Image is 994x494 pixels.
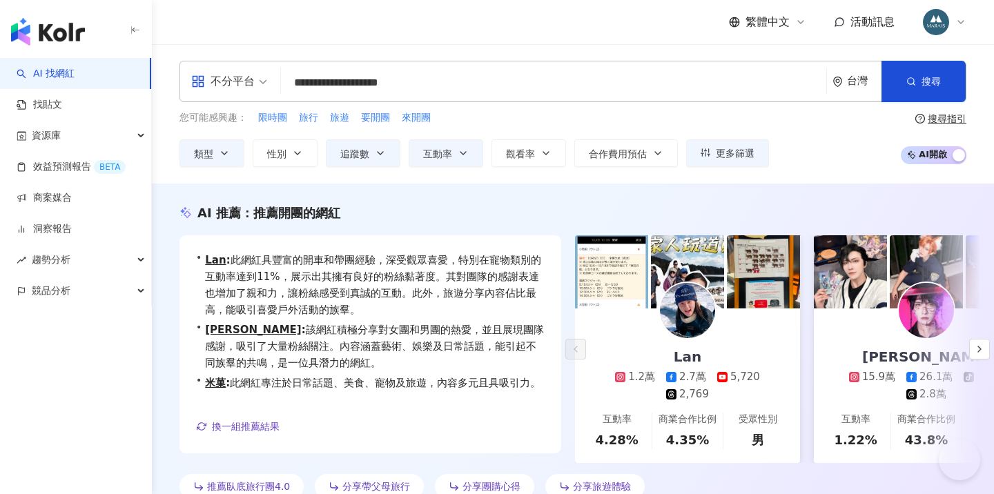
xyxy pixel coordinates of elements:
a: 效益預測報告BETA [17,160,126,174]
div: 4.28% [595,431,638,448]
img: post-image [814,235,887,308]
div: Lan [660,347,715,366]
a: 商案媒合 [17,191,72,205]
div: 43.8% [905,431,948,448]
span: 更多篩選 [716,148,754,159]
img: post-image [651,235,724,308]
span: 推薦臥底旅行團4.0 [207,481,290,492]
span: 來開團 [402,111,431,125]
button: 更多篩選 [686,139,769,167]
div: 商業合作比例 [897,413,955,426]
img: post-image [575,235,648,308]
span: 旅遊 [330,111,349,125]
a: 找貼文 [17,98,62,112]
div: 互動率 [841,413,870,426]
button: 搜尋 [881,61,966,102]
div: 15.9萬 [862,370,895,384]
span: : [226,254,231,266]
div: 2.7萬 [679,370,706,384]
span: 搜尋 [922,76,941,87]
span: 換一組推薦結果 [212,421,280,432]
div: 商業合作比例 [659,413,717,426]
span: rise [17,255,26,265]
span: 趨勢分析 [32,244,70,275]
img: post-image [727,235,800,308]
a: 洞察報告 [17,222,72,236]
span: 繁體中文 [745,14,790,30]
a: [PERSON_NAME] [205,324,301,336]
button: 要開團 [360,110,391,126]
img: KOL Avatar [899,283,954,338]
span: appstore [191,75,205,88]
span: 類型 [194,148,213,159]
img: 358735463_652854033541749_1509380869568117342_n.jpg [923,9,949,35]
span: question-circle [915,114,925,123]
button: 類型 [179,139,244,167]
div: 互動率 [603,413,632,426]
div: 搜尋指引 [928,113,966,124]
button: 觀看率 [491,139,566,167]
a: 米菓 [205,377,226,389]
div: 2,769 [679,387,709,402]
span: 競品分析 [32,275,70,306]
span: 限時團 [258,111,287,125]
div: 台灣 [847,75,881,87]
span: 此網紅具豐富的開車和帶團經驗，深受觀眾喜愛，特別在寵物類別的互動率達到11%，展示出其擁有良好的粉絲黏著度。其對團隊的感謝表達也增加了親和力，讓粉絲感受到真誠的互動。此外，旅遊分享內容佔比最高，... [205,252,545,318]
iframe: Help Scout Beacon - Open [939,439,980,480]
a: Lan1.2萬2.7萬5,7202,769互動率4.28%商業合作比例4.35%受眾性別男 [575,308,800,463]
span: 旅行 [299,111,318,125]
div: 不分平台 [191,70,255,92]
span: environment [832,77,843,87]
div: 5,720 [730,370,760,384]
span: 資源庫 [32,120,61,151]
button: 換一組推薦結果 [196,416,280,437]
span: : [226,377,230,389]
span: 互動率 [423,148,452,159]
div: 1.2萬 [628,370,655,384]
div: 26.1萬 [919,370,953,384]
button: 來開團 [401,110,431,126]
button: 合作費用預估 [574,139,678,167]
div: 男 [752,431,764,448]
button: 性別 [253,139,318,167]
div: AI 推薦 ： [197,204,340,221]
div: 2.8萬 [919,387,946,402]
div: 4.35% [666,431,709,448]
span: 要開團 [361,111,390,125]
button: 互動率 [409,139,483,167]
span: 追蹤數 [340,148,369,159]
div: 受眾性別 [739,413,777,426]
span: 分享團購心得 [462,481,520,492]
button: 限時團 [257,110,288,126]
span: 推薦開團的網紅 [253,206,340,220]
a: Lan [205,254,226,266]
a: searchAI 找網紅 [17,67,75,81]
span: 分享旅遊體驗 [573,481,631,492]
div: 1.22% [834,431,877,448]
img: KOL Avatar [660,283,715,338]
span: 合作費用預估 [589,148,647,159]
span: 性別 [267,148,286,159]
span: 觀看率 [506,148,535,159]
span: 您可能感興趣： [179,111,247,125]
button: 旅行 [298,110,319,126]
button: 旅遊 [329,110,350,126]
span: : [302,324,306,336]
div: • [196,375,545,424]
span: 分享帶父母旅行 [342,481,410,492]
img: logo [11,18,85,46]
span: 此網紅專注於日常話題、美食、寵物及旅遊，內容多元且具吸引力。其互動率較高，顯示與粉絲之間的良好互動，能有效吸引目標受眾，增強品牌曝光。 [205,375,545,424]
button: 追蹤數 [326,139,400,167]
div: • [196,322,545,371]
span: 該網紅積極分享對女團和男團的熱愛，並且展現團隊感謝，吸引了大量粉絲關注。內容涵蓋藝術、娛樂及日常話題，能引起不同族羣的共鳴，是一位具潛力的網紅。 [205,322,545,371]
div: • [196,252,545,318]
span: 活動訊息 [850,15,895,28]
img: post-image [890,235,963,308]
